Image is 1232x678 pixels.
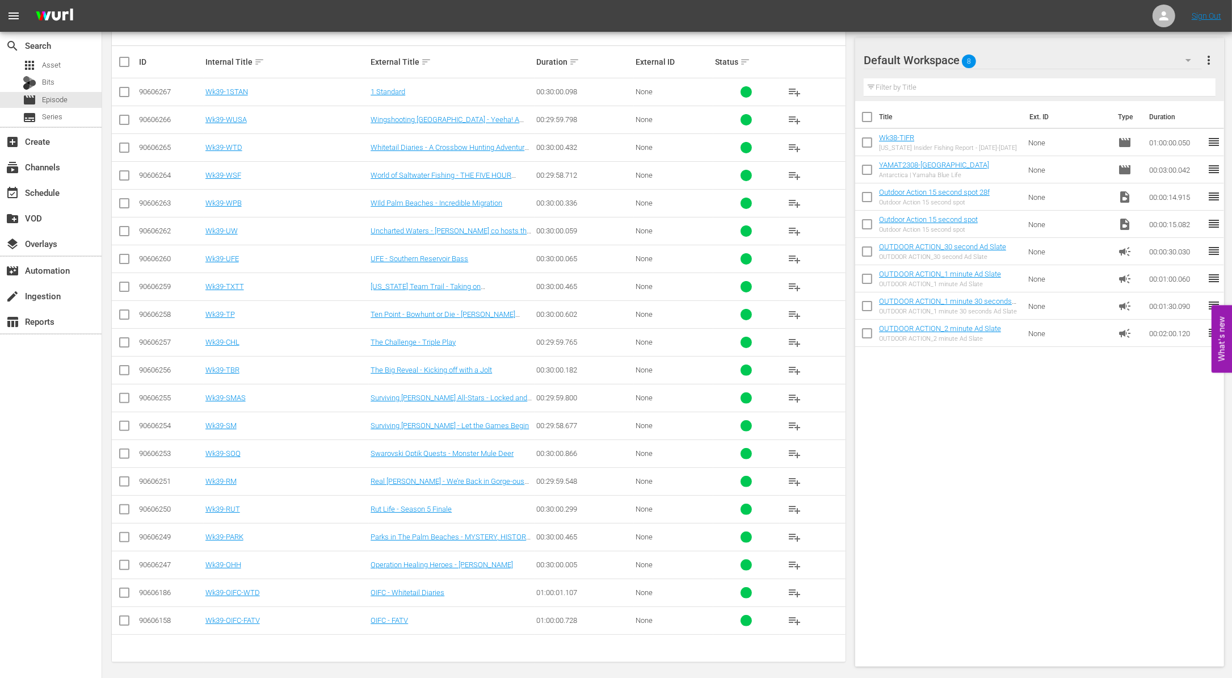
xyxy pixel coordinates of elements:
[879,101,1023,133] th: Title
[1111,101,1142,133] th: Type
[781,78,809,106] button: playlist_add
[205,588,260,597] a: Wk39-OIFC-WTD
[6,290,19,303] span: Ingestion
[6,237,19,251] span: Overlays
[42,111,62,123] span: Series
[1192,11,1221,20] a: Sign Out
[536,588,632,597] div: 01:00:01.107
[371,366,492,374] a: The Big Reveal - Kicking off with a Jolt
[254,57,264,67] span: sort
[1145,238,1207,265] td: 00:00:30.030
[23,93,36,107] span: Episode
[205,310,235,319] a: Wk39-TP
[371,449,514,458] a: Swarovski Optik Quests - Monster Mule Deer
[636,505,712,513] div: None
[371,394,532,411] a: Surviving [PERSON_NAME] All-Stars - Locked and Loaded
[536,533,632,541] div: 00:30:00.465
[879,242,1006,251] a: OUTDOOR ACTION_30 second Ad Slate
[1118,272,1132,286] span: Ad
[788,530,802,544] span: playlist_add
[879,297,1016,314] a: OUTDOOR ACTION_1 minute 30 seconds Ad Slate
[23,111,36,124] span: Series
[139,282,202,291] div: 90606259
[636,254,712,263] div: None
[879,324,1001,333] a: OUTDOOR ACTION_2 minute Ad Slate
[781,551,809,579] button: playlist_add
[1207,271,1221,285] span: reorder
[636,560,712,569] div: None
[139,533,202,541] div: 90606249
[636,588,712,597] div: None
[139,366,202,374] div: 90606256
[781,162,809,189] button: playlist_add
[636,310,712,319] div: None
[536,338,632,346] div: 00:29:59.765
[636,616,712,625] div: None
[1145,211,1207,238] td: 00:00:15.082
[781,357,809,384] button: playlist_add
[42,77,54,88] span: Bits
[536,227,632,235] div: 00:30:00.059
[1207,326,1221,340] span: reorder
[536,171,632,179] div: 00:29:58.712
[1212,305,1232,373] button: Open Feedback Widget
[1024,292,1114,320] td: None
[139,588,202,597] div: 90606186
[781,440,809,467] button: playlist_add
[781,468,809,495] button: playlist_add
[1145,292,1207,320] td: 00:01:30.090
[371,282,485,299] a: [US_STATE] Team Trail - Taking on [GEOGRAPHIC_DATA]
[536,421,632,430] div: 00:29:58.677
[139,171,202,179] div: 90606264
[205,421,237,430] a: Wk39-SM
[1024,265,1114,292] td: None
[371,588,444,597] a: OIFC - Whitetail Diaries
[1024,238,1114,265] td: None
[205,560,241,569] a: Wk39-OHH
[1024,211,1114,238] td: None
[205,533,243,541] a: Wk39-PARK
[636,143,712,152] div: None
[1145,183,1207,211] td: 00:00:14.915
[636,115,712,124] div: None
[536,87,632,96] div: 00:30:00.098
[139,115,202,124] div: 90606266
[879,215,978,224] a: Outdoor Action 15 second spot
[781,301,809,328] button: playlist_add
[536,199,632,207] div: 00:30:00.336
[636,366,712,374] div: None
[6,315,19,329] span: Reports
[1202,53,1216,67] span: more_vert
[1207,244,1221,258] span: reorder
[1207,162,1221,176] span: reorder
[788,113,802,127] span: playlist_add
[636,421,712,430] div: None
[788,447,802,461] span: playlist_add
[536,254,632,263] div: 00:30:00.065
[636,394,712,402] div: None
[371,55,533,69] div: External Title
[139,254,202,263] div: 90606260
[6,39,19,53] span: Search
[371,338,456,346] a: The Challenge - Triple Play
[421,57,431,67] span: sort
[1024,320,1114,347] td: None
[879,226,978,233] div: Outdoor Action 15 second spot
[636,87,712,96] div: None
[371,421,529,430] a: Surviving [PERSON_NAME] - Let the Games Begin
[788,196,802,210] span: playlist_add
[962,49,976,73] span: 8
[536,115,632,124] div: 00:29:59.798
[636,449,712,458] div: None
[636,533,712,541] div: None
[788,363,802,377] span: playlist_add
[205,394,246,402] a: Wk39-SMAS
[788,336,802,349] span: playlist_add
[1118,190,1132,204] span: Video
[1024,129,1114,156] td: None
[205,87,248,96] a: Wk39-1STAN
[205,115,247,124] a: Wk39-WUSA
[636,477,712,486] div: None
[371,533,531,550] a: Parks in The Palm Beaches - MYSTERY, HISTORY & MUD
[788,308,802,321] span: playlist_add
